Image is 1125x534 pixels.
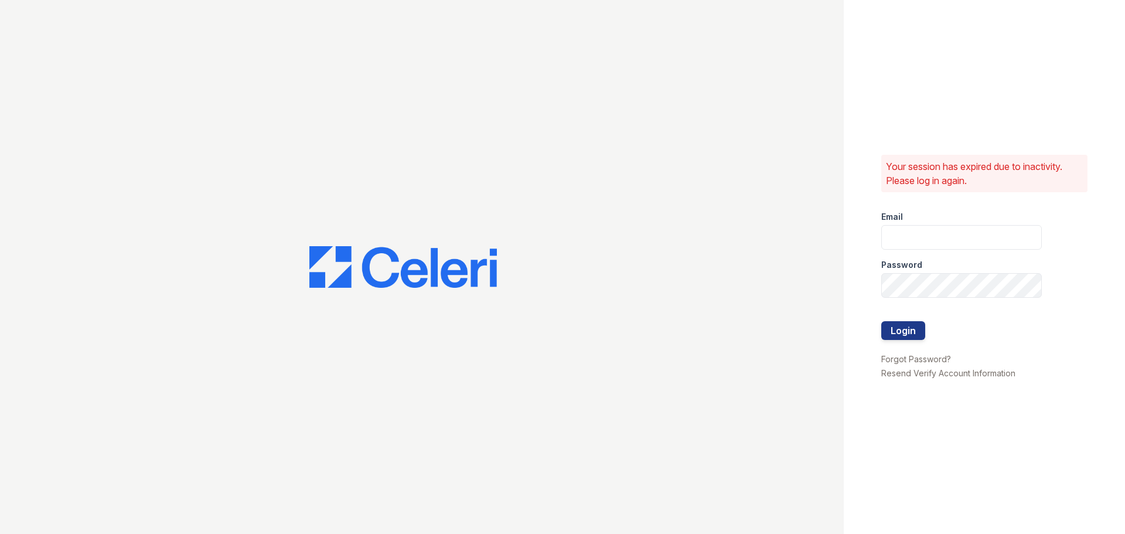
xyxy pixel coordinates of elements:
p: Your session has expired due to inactivity. Please log in again. [886,159,1083,188]
button: Login [881,321,925,340]
img: CE_Logo_Blue-a8612792a0a2168367f1c8372b55b34899dd931a85d93a1a3d3e32e68fde9ad4.png [309,246,497,288]
a: Forgot Password? [881,354,951,364]
a: Resend Verify Account Information [881,368,1015,378]
label: Email [881,211,903,223]
label: Password [881,259,922,271]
